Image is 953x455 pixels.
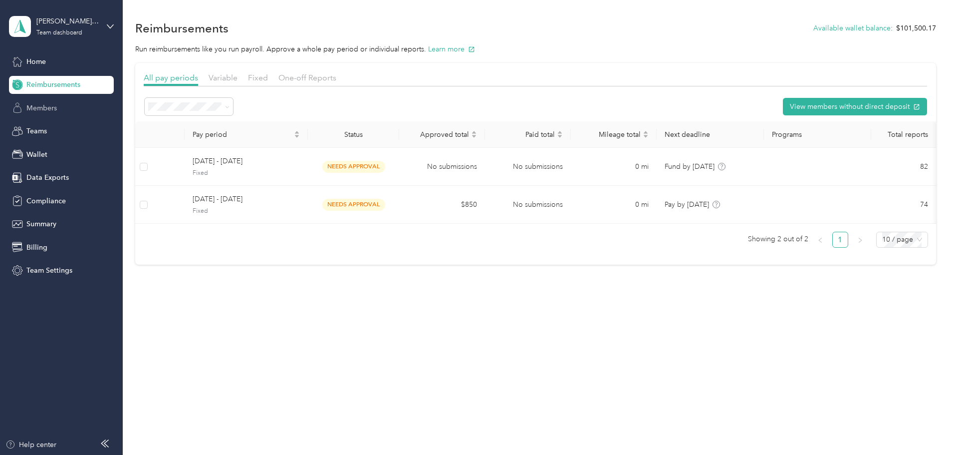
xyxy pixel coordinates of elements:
h1: Reimbursements [135,23,229,33]
button: Available wallet balance [813,23,891,33]
span: Pay period [193,130,292,139]
span: $101,500.17 [896,23,936,33]
a: 1 [833,232,848,247]
div: Status [316,130,391,139]
span: Teams [26,126,47,136]
span: Members [26,103,57,113]
th: Total reports [871,121,936,148]
span: Fixed [248,73,268,82]
span: [DATE] - [DATE] [193,194,300,205]
span: 10 / page [882,232,922,247]
span: Fund by [DATE] [665,162,715,171]
span: left [817,237,823,243]
span: Fixed [193,169,300,178]
span: Reimbursements [26,79,80,90]
span: Variable [209,73,238,82]
span: All pay periods [144,73,198,82]
span: caret-up [471,129,477,135]
button: View members without direct deposit [783,98,927,115]
th: Paid total [485,121,571,148]
span: Team Settings [26,265,72,276]
th: Mileage total [571,121,657,148]
span: : [891,23,893,33]
span: Approved total [407,130,469,139]
span: Fixed [193,207,300,216]
button: Help center [5,440,56,450]
td: 82 [871,148,936,186]
div: [PERSON_NAME] Distributors [36,16,99,26]
th: Pay period [185,121,308,148]
th: Approved total [399,121,485,148]
span: Pay by [DATE] [665,200,709,209]
span: caret-down [294,133,300,139]
span: Showing 2 out of 2 [748,232,808,247]
td: No submissions [485,148,571,186]
span: Compliance [26,196,66,206]
span: Mileage total [579,130,641,139]
span: needs approval [322,161,385,172]
span: [DATE] - [DATE] [193,156,300,167]
th: Programs [764,121,871,148]
button: right [852,232,868,248]
span: Paid total [493,130,555,139]
span: caret-down [643,133,649,139]
div: Team dashboard [36,30,82,36]
td: No submissions [485,186,571,224]
button: left [812,232,828,248]
span: caret-up [294,129,300,135]
td: 0 mi [571,148,657,186]
span: caret-down [557,133,563,139]
p: Run reimbursements like you run payroll. Approve a whole pay period or individual reports. [135,44,936,54]
span: right [857,237,863,243]
span: caret-up [557,129,563,135]
td: 74 [871,186,936,224]
li: Previous Page [812,232,828,248]
span: caret-up [643,129,649,135]
span: needs approval [322,199,385,210]
span: Billing [26,242,47,253]
span: Data Exports [26,172,69,183]
span: caret-down [471,133,477,139]
td: 0 mi [571,186,657,224]
button: Learn more [428,44,475,54]
td: No submissions [399,148,485,186]
span: One-off Reports [278,73,336,82]
div: Page Size [876,232,928,248]
th: Next deadline [657,121,764,148]
li: Next Page [852,232,868,248]
span: Summary [26,219,56,229]
span: Wallet [26,149,47,160]
li: 1 [832,232,848,248]
td: $850 [399,186,485,224]
iframe: Everlance-gr Chat Button Frame [897,399,953,455]
span: Home [26,56,46,67]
